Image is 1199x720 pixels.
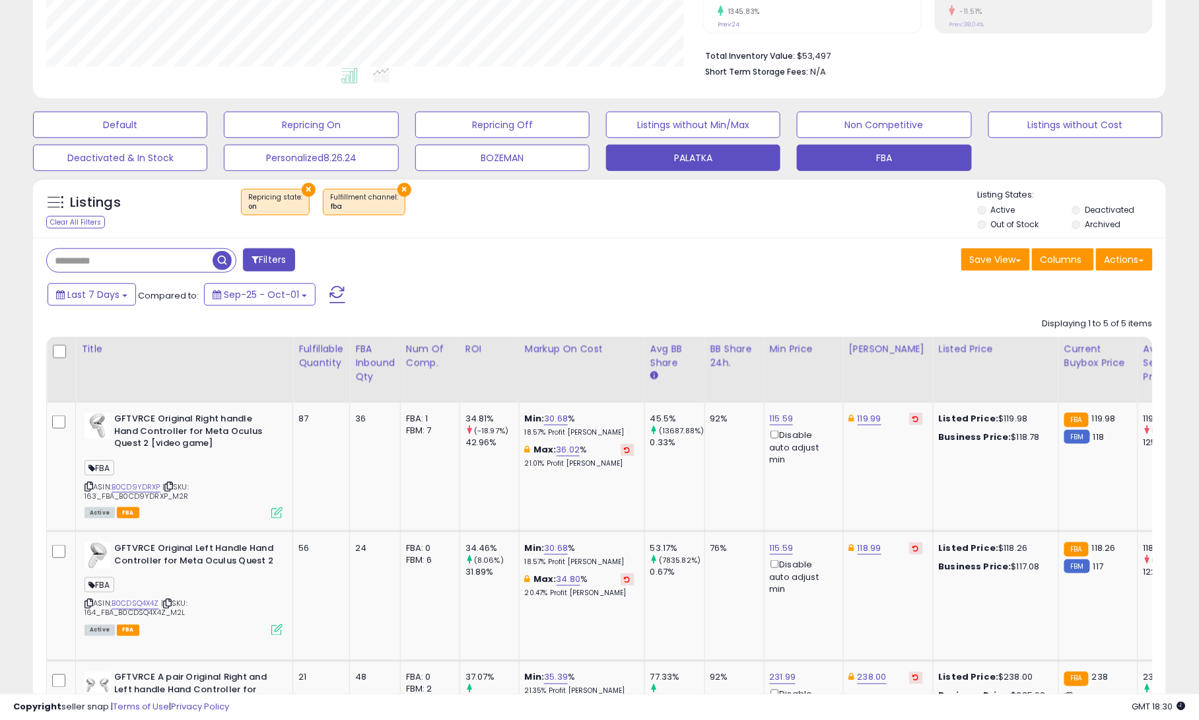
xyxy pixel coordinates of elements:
div: % [525,542,634,567]
button: PALATKA [606,145,780,171]
div: 56 [298,542,339,554]
span: Columns [1041,253,1082,266]
div: ASIN: [85,542,283,634]
b: Min: [525,412,545,425]
span: Sep-25 - Oct-01 [224,288,299,301]
button: Listings without Min/Max [606,112,780,138]
button: × [302,183,316,197]
small: FBA [1064,413,1089,427]
div: % [525,672,634,696]
strong: Copyright [13,700,61,713]
button: Listings without Cost [988,112,1163,138]
span: Repricing state : [248,192,302,212]
div: FBA: 1 [406,413,450,425]
b: Max: [533,573,557,585]
div: 119 [1144,413,1197,425]
img: 31-Vy0KSI9L._SL40_.jpg [85,542,111,569]
a: 36.02 [557,443,580,456]
div: 122.21 [1144,566,1197,578]
div: Avg BB Share [650,342,699,370]
a: 34.80 [557,573,581,586]
span: 238 [1092,671,1108,684]
span: FBA [117,625,139,636]
span: 2025-10-9 18:30 GMT [1132,700,1186,713]
span: All listings currently available for purchase on Amazon [85,625,115,636]
div: Title [81,342,287,356]
b: Min: [525,542,545,554]
small: Avg BB Share. [650,370,658,382]
div: [PERSON_NAME] [849,342,928,356]
div: % [525,444,634,468]
div: fba [330,202,398,211]
p: 18.57% Profit [PERSON_NAME] [525,558,634,567]
small: FBM [1064,430,1090,444]
div: 77.33% [650,672,704,684]
a: B0CDSQ4X4Z [112,598,159,610]
div: 45.5% [650,413,704,425]
span: N/A [810,65,826,78]
b: Min: [525,671,545,684]
div: Fulfillable Quantity [298,342,344,370]
div: 0.33% [650,437,704,449]
div: Markup on Cost [525,342,639,356]
b: Business Price: [939,431,1011,443]
a: 238.00 [858,671,887,684]
button: FBA [797,145,971,171]
b: Listed Price: [939,671,999,684]
div: Disable auto adjust min [770,558,833,595]
label: Deactivated [1085,204,1134,215]
div: 34.46% [465,542,519,554]
div: 125.7 [1144,437,1197,449]
b: GFTVRCE Original Right handle Hand Controller for Meta Oculus Quest 2 [video game] [114,413,275,453]
b: Business Price: [939,560,1011,573]
a: Terms of Use [113,700,169,713]
div: Clear All Filters [46,216,105,229]
button: Actions [1096,248,1153,271]
button: Deactivated & In Stock [33,145,207,171]
div: 92% [710,672,754,684]
small: (8.06%) [474,555,504,565]
div: Num of Comp. [406,342,454,370]
div: $119.98 [939,413,1048,425]
div: 234.75 [1144,672,1197,684]
button: Personalized8.26.24 [224,145,398,171]
button: Default [33,112,207,138]
span: Fulfillment channel : [330,192,398,212]
div: % [525,413,634,437]
button: Columns [1032,248,1094,271]
a: 119.99 [858,412,881,425]
div: 76% [710,542,754,554]
div: 118.71 [1144,542,1197,554]
div: FBA: 0 [406,542,450,554]
small: Prev: 38.04% [949,20,984,28]
span: | SKU: 164_FBA_B0CDSQ4X4Z_M2L [85,598,188,618]
img: 318zId7r+hL._SL40_.jpg [85,413,111,439]
a: 30.68 [544,542,568,555]
a: 118.99 [858,542,881,555]
div: FBM: 6 [406,554,450,566]
b: Total Inventory Value: [705,50,795,61]
button: Save View [961,248,1030,271]
b: Max: [533,443,557,456]
span: All listings currently available for purchase on Amazon [85,507,115,519]
div: ROI [465,342,514,356]
a: 115.59 [770,412,794,425]
div: 42.96% [465,437,519,449]
div: BB Share 24h. [710,342,759,370]
small: -11.51% [955,7,983,17]
div: seller snap | | [13,701,229,713]
span: 118 [1093,431,1104,443]
div: ASIN: [85,413,283,517]
div: 0.67% [650,566,704,578]
a: 35.39 [544,671,568,684]
span: | SKU: 163_FBA_B0CD9YDRXP_M2R [85,482,189,501]
small: (-2.86%) [1152,555,1185,565]
button: × [397,183,411,197]
small: FBA [1064,672,1089,686]
button: BOZEMAN [415,145,590,171]
p: 21.01% Profit [PERSON_NAME] [525,459,634,468]
b: Listed Price: [939,542,999,554]
div: 21 [298,672,339,684]
h5: Listings [70,194,121,212]
img: 31t9C2rg2cL._SL40_.jpg [85,672,111,698]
